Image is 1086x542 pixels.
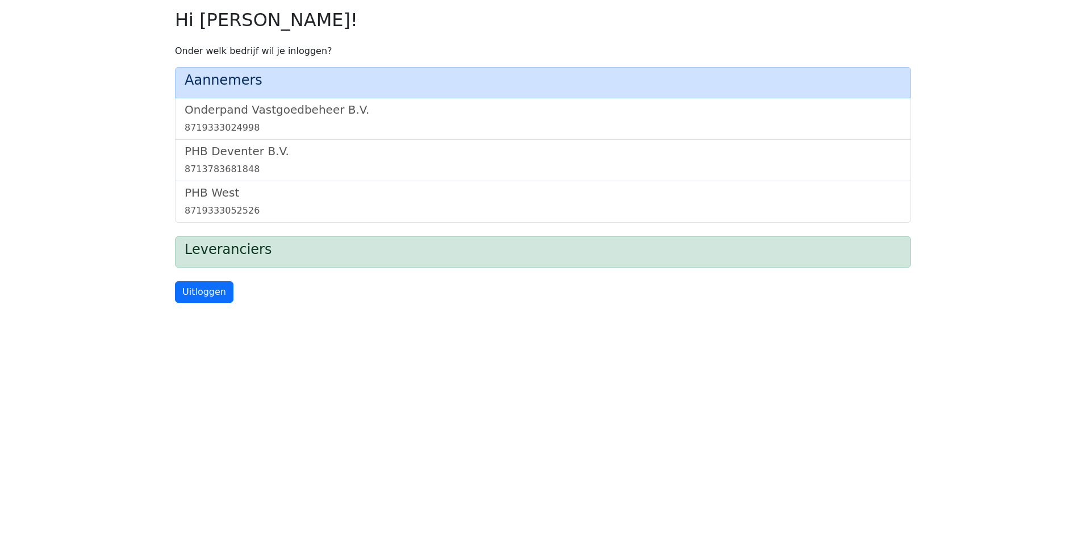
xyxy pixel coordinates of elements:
h4: Aannemers [185,72,901,89]
div: 8719333052526 [185,204,901,218]
div: 8713783681848 [185,162,901,176]
h4: Leveranciers [185,241,901,258]
a: Uitloggen [175,281,233,303]
a: Onderpand Vastgoedbeheer B.V.8719333024998 [185,103,901,135]
h5: PHB West [185,186,901,199]
h5: PHB Deventer B.V. [185,144,901,158]
a: PHB West8719333052526 [185,186,901,218]
h5: Onderpand Vastgoedbeheer B.V. [185,103,901,116]
div: 8719333024998 [185,121,901,135]
a: PHB Deventer B.V.8713783681848 [185,144,901,176]
h2: Hi [PERSON_NAME]! [175,9,911,31]
p: Onder welk bedrijf wil je inloggen? [175,44,911,58]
